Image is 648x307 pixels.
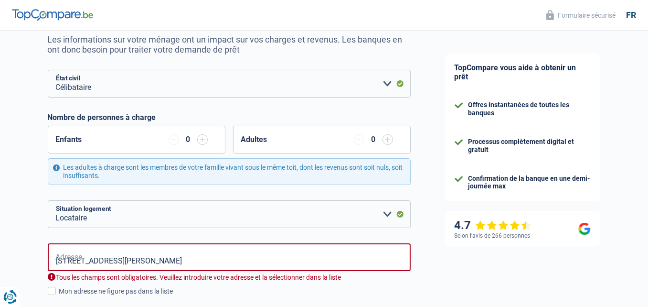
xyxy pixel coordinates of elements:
[468,138,591,154] div: Processus complètement digital et gratuit
[48,113,156,122] label: Nombre de personnes à charge
[12,9,93,21] img: TopCompare Logo
[48,273,411,282] div: Tous les champs sont obligatoires. Veuillez introduire votre adresse et la sélectionner dans la l...
[56,136,82,143] label: Enfants
[455,232,531,239] div: Selon l’avis de 266 personnes
[445,54,600,91] div: TopCompare vous aide à obtenir un prêt
[59,286,411,296] div: Mon adresse ne figure pas dans la liste
[48,34,411,55] p: Les informations sur votre ménage ont un impact sur vos charges et revenus. Les banques en ont do...
[468,175,591,191] div: Confirmation de la banque en une demi-journée max
[48,243,411,271] input: Sélectionnez votre adresse dans la barre de recherche
[455,219,531,232] div: 4.7
[541,7,621,23] button: Formulaire sécurisé
[626,10,636,21] div: fr
[184,136,192,143] div: 0
[468,101,591,117] div: Offres instantanées de toutes les banques
[241,136,267,143] label: Adultes
[48,158,411,185] div: Les adultes à charge sont les membres de votre famille vivant sous le même toit, dont les revenus...
[369,136,378,143] div: 0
